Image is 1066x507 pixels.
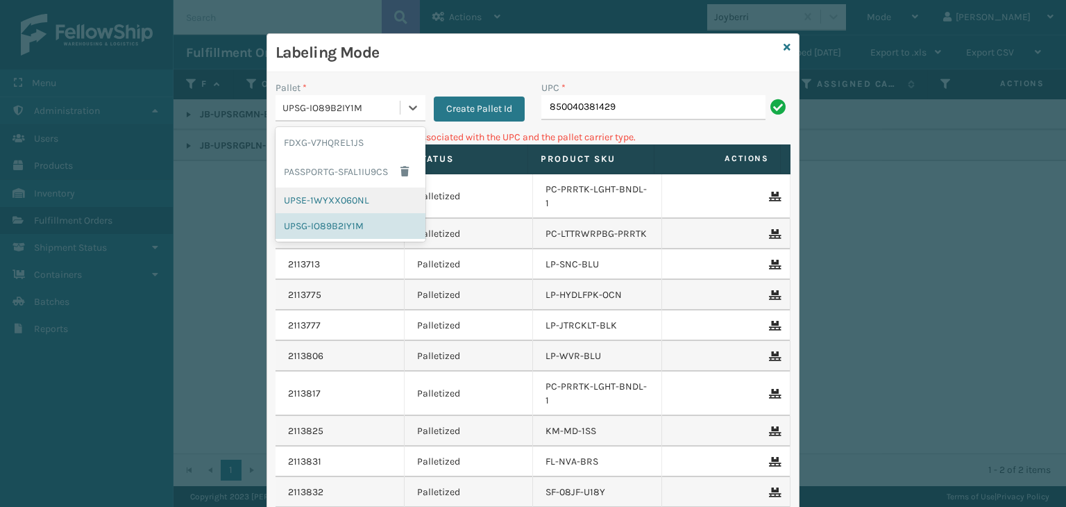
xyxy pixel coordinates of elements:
[533,416,662,447] td: KM-MD-1SS
[769,321,777,331] i: Remove From Pallet
[769,426,777,436] i: Remove From Pallet
[405,447,534,477] td: Palletized
[276,213,425,239] div: UPSG-IO89B2IY1M
[769,290,777,300] i: Remove From Pallet
[288,424,323,438] a: 2113825
[541,153,641,165] label: Product SKU
[541,81,566,95] label: UPC
[288,387,321,401] a: 2113817
[288,319,321,333] a: 2113777
[288,349,323,363] a: 2113806
[769,389,777,399] i: Remove From Pallet
[533,174,662,219] td: PC-PRRTK-LGHT-BNDL-1
[405,416,534,447] td: Palletized
[533,310,662,341] td: LP-JTRCKLT-BLK
[769,457,777,467] i: Remove From Pallet
[405,341,534,372] td: Palletized
[405,280,534,310] td: Palletized
[276,130,425,156] div: FDXG-V7HQREL1JS
[276,42,778,63] h3: Labeling Mode
[533,341,662,372] td: LP-WVR-BLU
[405,310,534,341] td: Palletized
[769,192,777,201] i: Remove From Pallet
[533,219,662,249] td: PC-LTTRWRPBG-PRRTK
[276,156,425,188] div: PASSPORTG-SFAL1IU9CS
[434,97,525,122] button: Create Pallet Id
[769,488,777,497] i: Remove From Pallet
[405,372,534,416] td: Palletized
[405,219,534,249] td: Palletized
[659,147,777,170] span: Actions
[276,130,790,144] p: Can't find any fulfillment orders associated with the UPC and the pallet carrier type.
[533,372,662,416] td: PC-PRRTK-LGHT-BNDL-1
[288,258,320,272] a: 2113713
[288,485,323,499] a: 2113832
[769,351,777,361] i: Remove From Pallet
[533,447,662,477] td: FL-NVA-BRS
[276,81,307,95] label: Pallet
[405,249,534,280] td: Palletized
[769,260,777,269] i: Remove From Pallet
[769,229,777,239] i: Remove From Pallet
[405,174,534,219] td: Palletized
[282,101,401,115] div: UPSG-IO89B2IY1M
[288,288,321,302] a: 2113775
[276,188,425,213] div: UPSE-1WYXX060NL
[288,455,321,469] a: 2113831
[414,153,515,165] label: Status
[533,249,662,280] td: LP-SNC-BLU
[533,280,662,310] td: LP-HYDLFPK-OCN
